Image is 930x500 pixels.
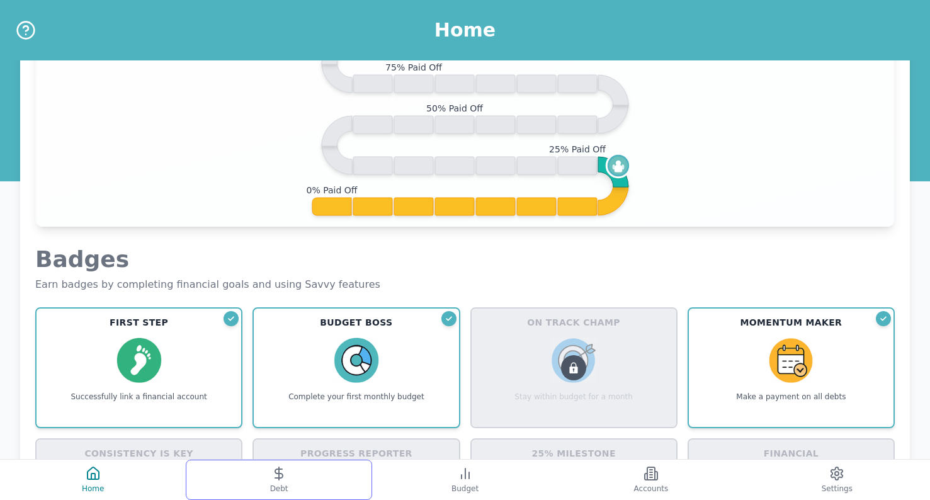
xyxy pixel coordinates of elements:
[744,460,930,500] button: Settings
[558,460,744,500] button: Accounts
[372,460,558,500] button: Budget
[110,316,168,329] h3: First Step
[71,392,207,402] p: Successfully link a financial account
[736,392,846,402] p: Make a payment on all debts
[320,316,392,329] h3: Budget Boss
[270,484,288,494] span: Debt
[451,484,479,494] span: Budget
[116,338,162,383] img: First Step Badge
[822,484,853,494] span: Settings
[434,19,496,42] h1: Home
[186,460,371,500] button: Debt
[82,484,104,494] span: Home
[288,392,424,402] p: Complete your first monthly budget
[334,338,379,383] img: Budget Boss Badge
[15,20,37,41] button: Help
[740,316,842,329] h3: Momentum Maker
[634,484,669,494] span: Accounts
[768,338,814,383] img: Momentum Maker Badge
[35,277,895,292] p: Earn badges by completing financial goals and using Savvy features
[35,247,895,272] h2: Badges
